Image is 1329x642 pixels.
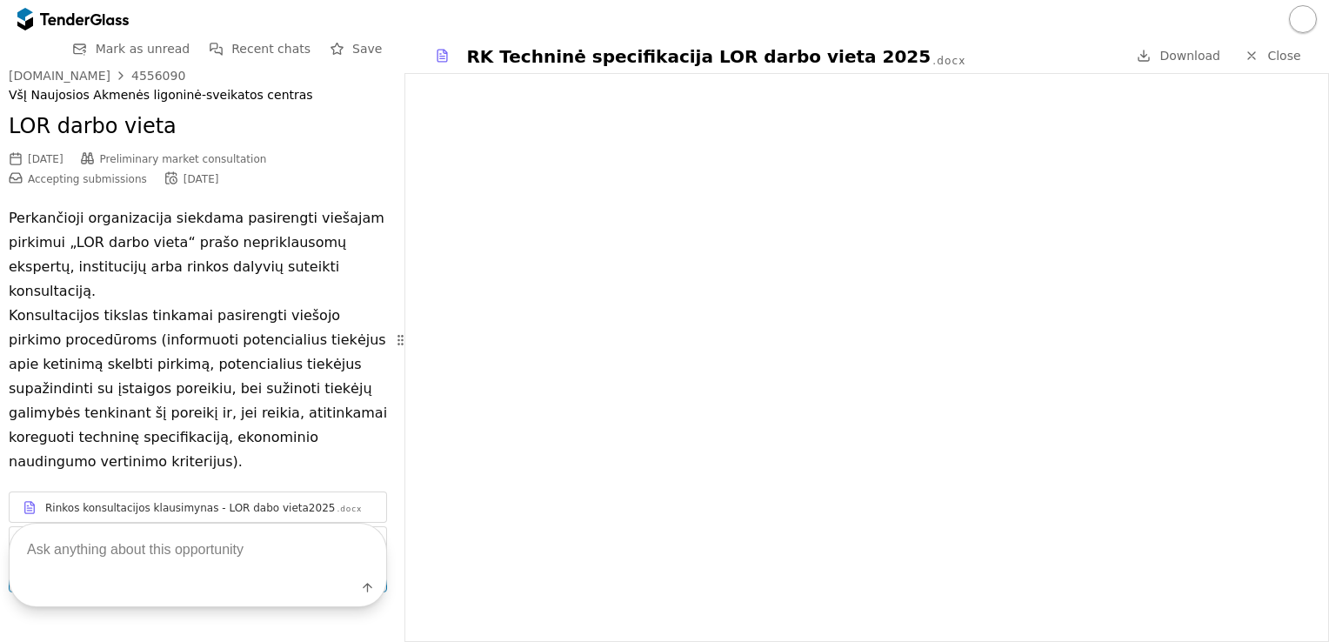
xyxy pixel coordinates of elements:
div: 4556090 [131,70,185,82]
button: Mark as unread [68,38,196,60]
a: [DOMAIN_NAME]4556090 [9,69,185,83]
div: .docx [932,54,965,69]
span: Preliminary market consultation [100,153,267,165]
p: Perkančioji organizacija siekdama pasirengti viešajam pirkimui „LOR darbo vieta“ prašo nepriklaus... [9,206,387,474]
button: Save [324,38,387,60]
h2: LOR darbo vieta [9,112,387,142]
a: Download [1132,45,1225,67]
div: [DATE] [28,153,63,165]
div: VšĮ Naujosios Akmenės ligoninė-sveikatos centras [9,88,387,103]
button: Recent chats [204,38,316,60]
div: RK Techninė specifikacija LOR darbo vieta 2025 [466,44,931,69]
span: Download [1159,49,1220,63]
div: [DOMAIN_NAME] [9,70,110,82]
span: Accepting submissions [28,173,147,185]
span: Close [1267,49,1300,63]
div: [DATE] [184,173,219,185]
span: Recent chats [231,42,311,56]
span: Mark as unread [96,42,190,56]
span: Save [352,42,382,56]
a: Close [1234,45,1312,67]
